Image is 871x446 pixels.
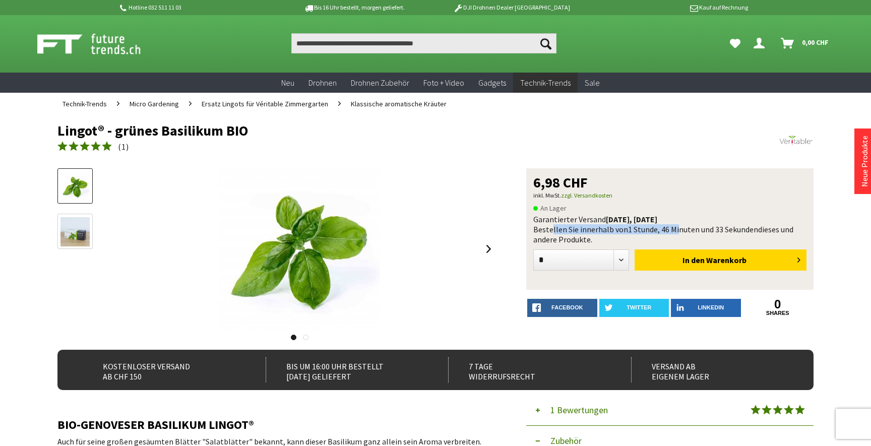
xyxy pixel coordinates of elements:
a: Drohnen Zubehör [344,73,416,93]
span: Technik-Trends [63,99,107,108]
div: Bis um 16:00 Uhr bestellt [DATE] geliefert [266,357,426,383]
a: Technik-Trends [57,93,112,115]
a: (1) [57,141,129,153]
span: In den [682,255,705,265]
button: 1 Bewertungen [526,395,814,426]
button: In den Warenkorb [635,249,806,271]
span: 1 [121,142,126,152]
span: Micro Gardening [130,99,179,108]
a: LinkedIn [671,299,741,317]
h1: Lingot® - grünes Basilikum BIO [57,123,662,138]
span: 1 Stunde, 46 Minuten und 33 Sekunden [628,224,758,234]
a: Sale [578,73,607,93]
p: inkl. MwSt. [533,189,806,202]
span: Warenkorb [706,255,746,265]
a: Neue Produkte [859,136,869,187]
div: Versand ab eigenem Lager [631,357,792,383]
div: 7 Tage Widerrufsrecht [448,357,609,383]
a: Drohnen [301,73,344,93]
img: Shop Futuretrends - zur Startseite wechseln [37,31,163,56]
a: Foto + Video [416,73,471,93]
button: Suchen [535,33,556,53]
a: 0 [743,299,813,310]
img: Véritable® [778,123,814,158]
span: ( ) [118,142,129,152]
p: DJI Drohnen Dealer [GEOGRAPHIC_DATA] [433,2,590,14]
span: facebook [551,304,583,310]
span: Drohnen [308,78,337,88]
span: Technik-Trends [520,78,571,88]
img: Vorschau: Lingot® - grünes Basilikum BIO [60,172,90,201]
span: Drohnen Zubehör [351,78,409,88]
span: Sale [585,78,600,88]
a: Ersatz Lingots für Véritable Zimmergarten [197,93,333,115]
a: zzgl. Versandkosten [561,192,612,199]
span: Foto + Video [423,78,464,88]
a: shares [743,310,813,316]
h2: BIO-GENOVESER BASILIKUM LINGOT® [57,418,496,431]
a: Klassische aromatische Kräuter [346,93,452,115]
a: Warenkorb [777,33,834,53]
span: Neu [281,78,294,88]
div: Garantierter Versand Bestellen Sie innerhalb von dieses und andere Produkte. [533,214,806,244]
b: [DATE], [DATE] [606,214,657,224]
a: Dein Konto [750,33,773,53]
span: Ersatz Lingots für Véritable Zimmergarten [202,99,328,108]
p: Bis 16 Uhr bestellt, morgen geliefert. [275,2,432,14]
img: Lingot® - grünes Basilikum BIO [219,168,380,330]
a: twitter [599,299,669,317]
p: Kauf auf Rechnung [590,2,748,14]
a: Technik-Trends [513,73,578,93]
input: Produkt, Marke, Kategorie, EAN, Artikelnummer… [291,33,556,53]
span: 6,98 CHF [533,175,588,189]
span: Gadgets [478,78,506,88]
p: Hotline 032 511 11 03 [118,2,275,14]
a: facebook [527,299,597,317]
span: An Lager [533,202,567,214]
span: LinkedIn [698,304,724,310]
span: Klassische aromatische Kräuter [351,99,447,108]
span: twitter [627,304,651,310]
span: 0,00 CHF [802,34,829,50]
div: Kostenloser Versand ab CHF 150 [83,357,243,383]
a: Neu [274,73,301,93]
a: Gadgets [471,73,513,93]
a: Micro Gardening [125,93,184,115]
a: Meine Favoriten [725,33,745,53]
